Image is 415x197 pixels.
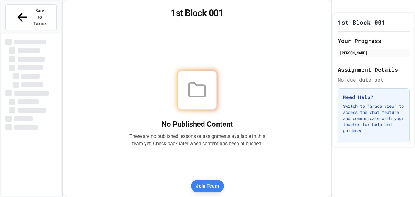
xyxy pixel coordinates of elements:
button: Back to Teams [5,4,57,30]
h1: 1st Block 001 [338,18,385,26]
h3: Need Help? [343,93,404,101]
p: There are no published lessons or assignments available in this team yet. Check back later when c... [129,133,265,147]
button: Join Team [191,180,224,192]
p: Switch to "Grade View" to access the chat feature and communicate with your teacher for help and ... [343,103,404,134]
h2: No Published Content [129,119,265,129]
h2: Assignment Details [338,65,410,74]
h1: 1st Block 001 [71,8,324,19]
div: [PERSON_NAME] [340,50,408,55]
h2: Your Progress [338,37,410,45]
div: No due date set [338,76,410,83]
span: Back to Teams [33,8,47,27]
